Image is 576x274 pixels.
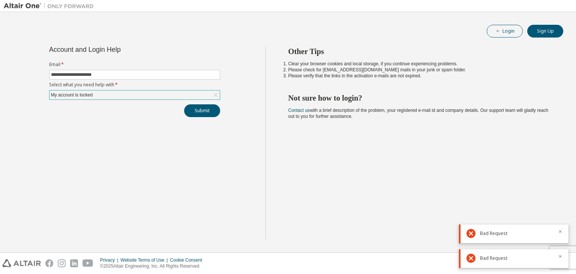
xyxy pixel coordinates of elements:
img: instagram.svg [58,259,66,267]
div: Account and Login Help [49,47,186,53]
div: My account is locked [50,91,94,99]
img: youtube.svg [82,259,93,267]
h2: Not sure how to login? [288,93,550,103]
span: Bad Request [480,255,507,261]
button: Sign Up [527,25,563,38]
span: Bad Request [480,230,507,236]
h2: Other Tips [288,47,550,56]
a: Contact us [288,108,310,113]
img: facebook.svg [45,259,53,267]
div: Cookie Consent [170,257,206,263]
img: linkedin.svg [70,259,78,267]
div: My account is locked [49,90,220,99]
img: Altair One [4,2,97,10]
div: Privacy [100,257,120,263]
label: Select what you need help with [49,82,220,88]
label: Email [49,62,220,68]
span: with a brief description of the problem, your registered e-mail id and company details. Our suppo... [288,108,549,119]
button: Submit [184,104,220,117]
li: Please check for [EMAIL_ADDRESS][DOMAIN_NAME] mails in your junk or spam folder. [288,67,550,73]
p: © 2025 Altair Engineering, Inc. All Rights Reserved. [100,263,207,269]
li: Please verify that the links in the activation e-mails are not expired. [288,73,550,79]
li: Clear your browser cookies and local storage, if you continue experiencing problems. [288,61,550,67]
img: altair_logo.svg [2,259,41,267]
div: Website Terms of Use [120,257,170,263]
button: Login [487,25,523,38]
